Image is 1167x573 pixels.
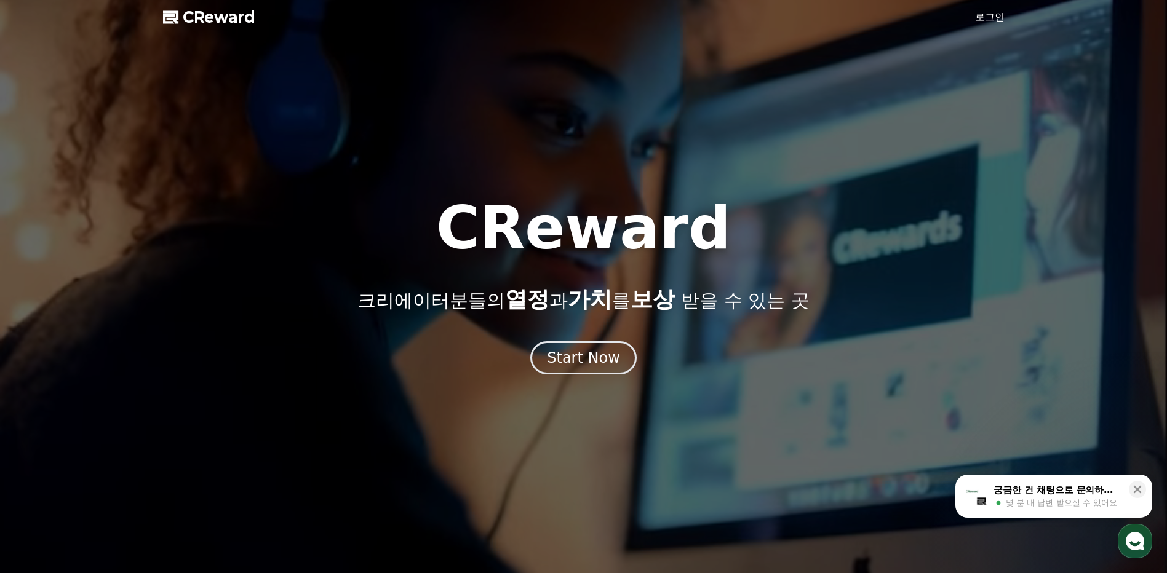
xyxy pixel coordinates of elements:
[568,286,612,312] span: 가치
[530,354,637,365] a: Start Now
[81,390,159,421] a: 대화
[436,199,731,258] h1: CReward
[505,286,549,312] span: 열정
[183,7,255,27] span: CReward
[975,10,1005,25] a: 로그인
[159,390,236,421] a: 설정
[190,408,205,418] span: 설정
[547,348,620,368] div: Start Now
[530,341,637,374] button: Start Now
[631,286,675,312] span: 보상
[39,408,46,418] span: 홈
[4,390,81,421] a: 홈
[357,287,809,312] p: 크리에이터분들의 과 를 받을 수 있는 곳
[113,409,127,419] span: 대화
[163,7,255,27] a: CReward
